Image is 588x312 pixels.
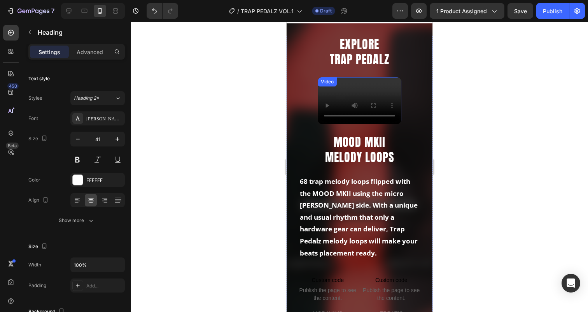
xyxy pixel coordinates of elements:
[74,95,99,102] span: Heading 2*
[562,274,580,293] div: Open Intercom Messenger
[13,287,69,297] p: MOD WAYS
[536,3,569,19] button: Publish
[71,258,124,272] input: Auto
[507,3,533,19] button: Save
[28,75,50,82] div: Text style
[70,91,125,105] button: Heading 2*
[77,48,103,56] p: Advanced
[28,195,50,206] div: Align
[28,261,41,268] div: Width
[77,287,133,297] p: ERRATIC
[436,7,487,15] span: 1 product assigned
[86,282,123,289] div: Add...
[51,6,54,16] p: 7
[28,282,46,289] div: Padding
[28,241,49,252] div: Size
[320,7,332,14] span: Draft
[237,7,239,15] span: /
[543,7,562,15] div: Publish
[514,8,527,14] span: Save
[28,134,49,144] div: Size
[28,213,125,227] button: Show more
[76,254,134,263] span: Custom code
[7,83,19,89] div: 450
[38,28,122,37] p: Heading
[28,115,38,122] div: Font
[76,264,134,280] span: Publish the page to see the content.
[430,3,504,19] button: 1 product assigned
[241,7,294,15] span: TRAP PEDALZ VOL.1
[59,217,95,224] div: Show more
[38,48,60,56] p: Settings
[3,3,58,19] button: 7
[287,22,432,312] iframe: Design area
[86,115,123,122] div: [PERSON_NAME]
[86,177,123,184] div: FFFFFF
[28,176,40,183] div: Color
[6,143,19,149] div: Beta
[28,95,42,102] div: Styles
[147,3,178,19] div: Undo/Redo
